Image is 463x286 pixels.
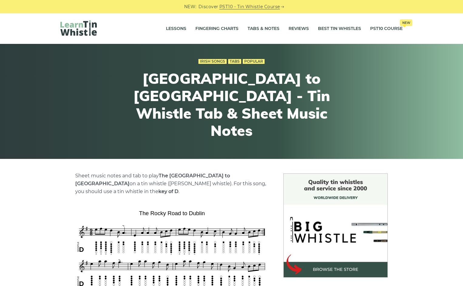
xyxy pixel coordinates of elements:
p: Sheet music notes and tab to play on a tin whistle ([PERSON_NAME] whistle). For this song, you sh... [75,172,269,196]
strong: key of D [158,189,178,194]
a: Popular [243,59,265,64]
a: Tabs [228,59,241,64]
h1: [GEOGRAPHIC_DATA] to [GEOGRAPHIC_DATA] - Tin Whistle Tab & Sheet Music Notes [120,70,343,140]
a: Fingering Charts [195,21,238,36]
a: Lessons [166,21,186,36]
a: Irish Songs [198,59,227,64]
a: Best Tin Whistles [318,21,361,36]
img: LearnTinWhistle.com [60,20,97,36]
a: Reviews [289,21,309,36]
span: New [400,19,412,26]
a: Tabs & Notes [248,21,279,36]
img: BigWhistle Tin Whistle Store [283,173,388,278]
a: PST10 CourseNew [370,21,403,36]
